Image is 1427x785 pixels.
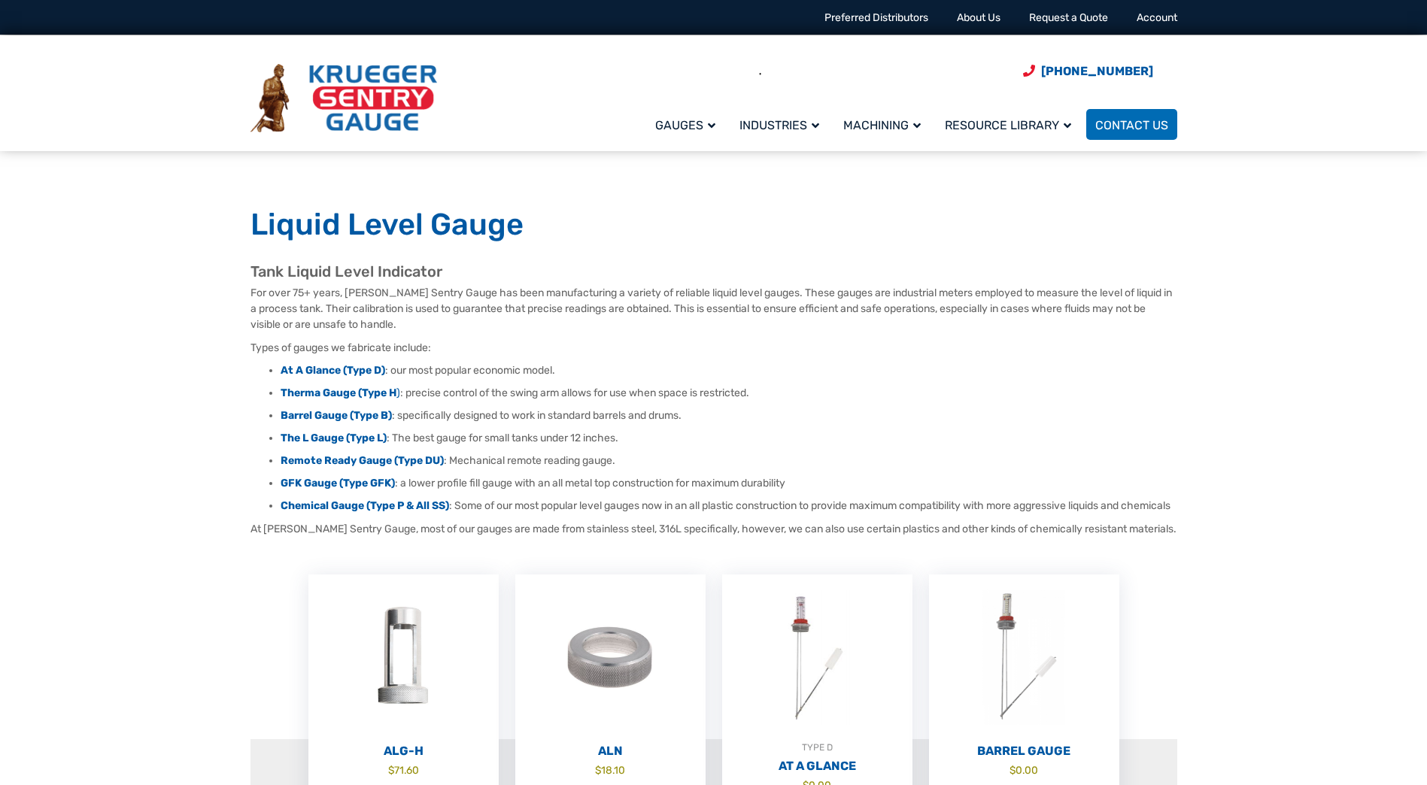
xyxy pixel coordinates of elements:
[824,11,928,24] a: Preferred Distributors
[515,574,706,740] img: ALN
[281,454,444,467] a: Remote Ready Gauge (Type DU)
[722,740,912,755] div: TYPE D
[1010,764,1016,776] span: $
[250,64,437,133] img: Krueger Sentry Gauge
[281,386,400,399] a: Therma Gauge (Type H)
[1010,764,1038,776] bdi: 0.00
[281,499,1177,514] li: : Some of our most popular level gauges now in an all plastic construction to provide maximum com...
[388,764,419,776] bdi: 71.60
[515,744,706,759] h2: ALN
[646,107,730,142] a: Gauges
[388,764,394,776] span: $
[722,574,912,740] img: At A Glance
[281,432,387,444] a: The L Gauge (Type L)
[936,107,1086,142] a: Resource Library
[308,574,499,740] img: ALG-OF
[1137,11,1177,24] a: Account
[1086,109,1177,140] a: Contact Us
[250,285,1177,332] p: For over 75+ years, [PERSON_NAME] Sentry Gauge has been manufacturing a variety of reliable liqui...
[281,363,1177,378] li: : our most popular economic model.
[281,408,1177,423] li: : specifically designed to work in standard barrels and drums.
[250,262,1177,281] h2: Tank Liquid Level Indicator
[281,364,385,377] a: At A Glance (Type D)
[1029,11,1108,24] a: Request a Quote
[250,340,1177,356] p: Types of gauges we fabricate include:
[834,107,936,142] a: Machining
[655,118,715,132] span: Gauges
[250,206,1177,244] h1: Liquid Level Gauge
[843,118,921,132] span: Machining
[281,477,395,489] a: GFK Gauge (Type GFK)
[929,574,1119,740] img: Barrel Gauge
[281,386,396,399] strong: Therma Gauge (Type H
[281,453,1177,468] li: : Mechanical remote reading gauge.
[730,107,834,142] a: Industries
[1023,62,1153,80] a: Phone Number (920) 434-8860
[281,476,1177,491] li: : a lower profile fill gauge with an all metal top construction for maximum durability
[739,118,819,132] span: Industries
[1095,118,1168,132] span: Contact Us
[595,764,601,776] span: $
[957,11,1000,24] a: About Us
[945,118,1071,132] span: Resource Library
[1041,64,1153,78] span: [PHONE_NUMBER]
[281,499,449,512] a: Chemical Gauge (Type P & All SS)
[281,431,1177,446] li: : The best gauge for small tanks under 12 inches.
[929,744,1119,759] h2: Barrel Gauge
[595,764,625,776] bdi: 18.10
[722,759,912,774] h2: At A Glance
[281,386,1177,401] li: : precise control of the swing arm allows for use when space is restricted.
[250,521,1177,537] p: At [PERSON_NAME] Sentry Gauge, most of our gauges are made from stainless steel, 316L specificall...
[281,409,392,422] a: Barrel Gauge (Type B)
[308,744,499,759] h2: ALG-H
